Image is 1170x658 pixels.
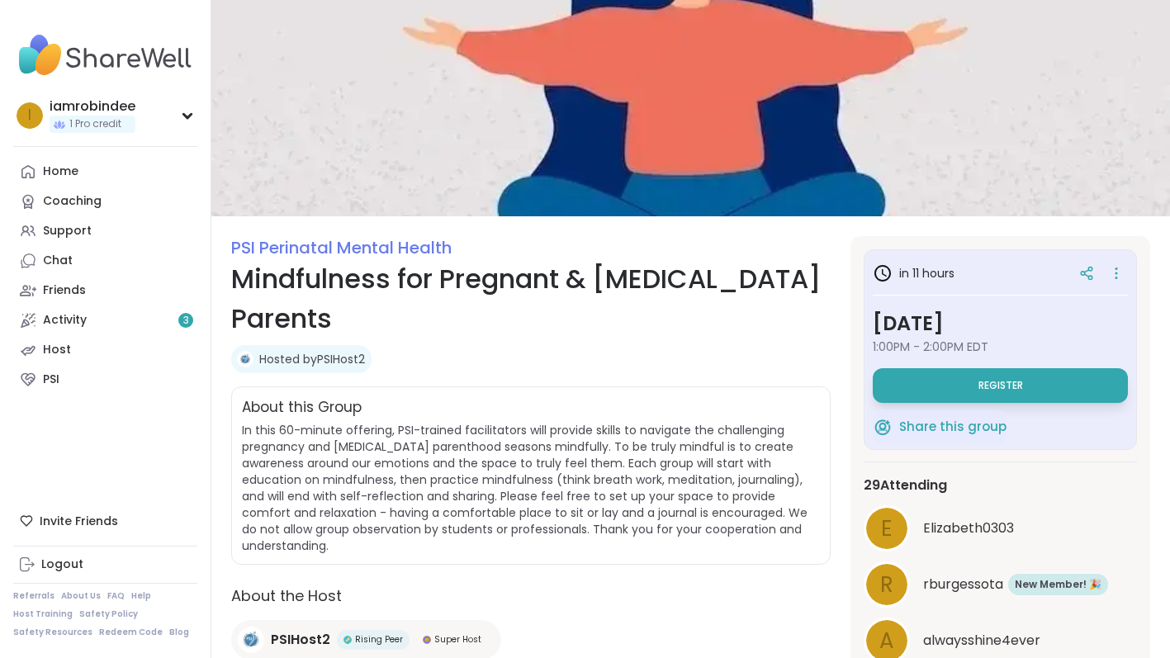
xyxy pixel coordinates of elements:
img: Super Host [423,636,431,644]
div: Home [43,163,78,180]
h2: About the Host [231,585,831,607]
span: 3 [183,314,189,328]
span: r [880,569,893,601]
a: About Us [61,590,101,602]
img: PSIHost2 [238,627,264,653]
a: EElizabeth0303 [864,505,1137,551]
img: PSIHost2 [237,351,253,367]
a: Host [13,335,197,365]
a: PSI [13,365,197,395]
span: New Member! 🎉 [1015,577,1101,592]
span: a [879,625,894,657]
span: In this 60-minute offering, PSI-trained facilitators will provide skills to navigate the challeng... [242,422,808,554]
img: Rising Peer [343,636,352,644]
button: Share this group [873,409,1007,444]
a: Safety Policy [79,608,138,620]
span: Rising Peer [355,633,403,646]
div: Friends [43,282,86,299]
span: 1:00PM - 2:00PM EDT [873,338,1128,355]
span: alwaysshine4ever [923,631,1040,651]
div: Activity [43,312,87,329]
div: iamrobindee [50,97,135,116]
a: Referrals [13,590,54,602]
a: Help [131,590,151,602]
span: Share this group [899,418,1007,437]
h3: [DATE] [873,309,1128,338]
a: Home [13,157,197,187]
div: Host [43,342,71,358]
a: Safety Resources [13,627,92,638]
img: ShareWell Logomark [873,417,893,437]
img: ShareWell Nav Logo [13,26,197,84]
div: Logout [41,556,83,573]
a: Friends [13,276,197,305]
a: Host Training [13,608,73,620]
h2: About this Group [242,397,362,419]
div: PSI [43,372,59,388]
span: 29 Attending [864,476,947,495]
h1: Mindfulness for Pregnant & [MEDICAL_DATA] Parents [231,259,831,338]
span: E [881,513,893,545]
a: Support [13,216,197,246]
h3: in 11 hours [873,263,954,283]
span: PSIHost2 [271,630,330,650]
div: Chat [43,253,73,269]
span: rburgessota [923,575,1003,594]
button: Register [873,368,1128,403]
a: Hosted byPSIHost2 [259,351,365,367]
a: Chat [13,246,197,276]
span: Register [978,379,1023,392]
span: 1 Pro credit [69,117,121,131]
span: Super Host [434,633,481,646]
a: Logout [13,550,197,580]
div: Coaching [43,193,102,210]
a: PSI Perinatal Mental Health [231,236,452,259]
a: rrburgessotaNew Member! 🎉 [864,561,1137,608]
a: Coaching [13,187,197,216]
div: Invite Friends [13,506,197,536]
a: Blog [169,627,189,638]
a: Activity3 [13,305,197,335]
span: i [28,105,31,126]
a: Redeem Code [99,627,163,638]
span: Elizabeth0303 [923,518,1014,538]
div: Support [43,223,92,239]
a: FAQ [107,590,125,602]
